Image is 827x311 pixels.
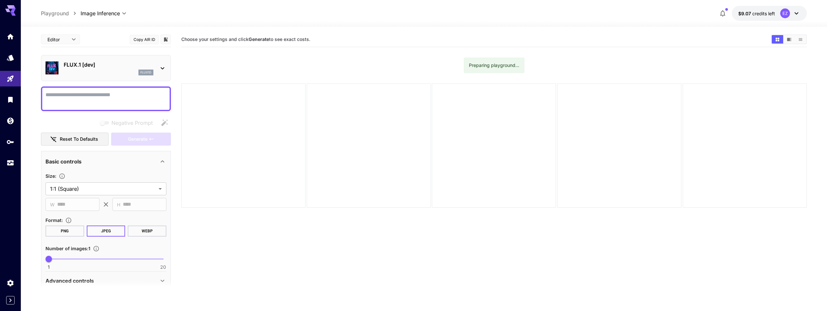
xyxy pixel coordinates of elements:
button: PNG [45,226,84,237]
span: credits left [752,11,775,16]
p: flux1d [140,70,151,75]
button: Show media in grid view [772,35,783,44]
button: $9.06889EZ [732,6,807,21]
b: Generate [249,36,269,42]
div: FLUX.1 [dev]flux1d [45,58,166,78]
button: Choose the file format for the output image. [63,217,74,224]
button: Show media in list view [795,35,806,44]
div: Settings [6,279,14,287]
div: Library [6,96,14,104]
button: Adjust the dimensions of the generated image by specifying its width and height in pixels, or sel... [56,173,68,179]
button: Show media in video view [783,35,795,44]
div: Home [6,32,14,41]
span: $9.07 [738,11,752,16]
span: Negative prompts are not compatible with the selected model. [98,119,158,127]
button: Copy AIR ID [130,35,159,44]
div: Models [6,54,14,62]
button: Specify how many images to generate in a single request. Each image generation will be charged se... [90,245,102,252]
div: API Keys [6,138,14,146]
div: Usage [6,159,14,167]
span: 20 [160,264,166,270]
button: Add to library [163,35,169,43]
span: Choose your settings and click to see exact costs. [181,36,310,42]
div: Wallet [6,117,14,125]
div: Playground [6,75,14,83]
span: Number of images : 1 [45,246,90,251]
span: Image Inference [81,9,120,17]
p: Advanced controls [45,277,94,285]
span: Editor [47,36,68,43]
p: FLUX.1 [dev] [64,61,153,69]
div: EZ [780,8,790,18]
div: Preparing playground... [469,59,519,71]
span: W [50,201,55,208]
button: WEBP [128,226,166,237]
span: Format : [45,217,63,223]
div: Basic controls [45,154,166,169]
span: Negative Prompt [111,119,153,127]
p: Basic controls [45,158,82,165]
button: Expand sidebar [6,296,15,305]
span: H [117,201,120,208]
div: $9.06889 [738,10,775,17]
div: Advanced controls [45,273,166,289]
span: 1:1 (Square) [50,185,156,193]
a: Playground [41,9,69,17]
button: Reset to defaults [41,133,109,146]
div: Show media in grid viewShow media in video viewShow media in list view [771,34,807,44]
span: 1 [48,264,50,270]
nav: breadcrumb [41,9,81,17]
button: JPEG [87,226,125,237]
span: Size : [45,173,56,179]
